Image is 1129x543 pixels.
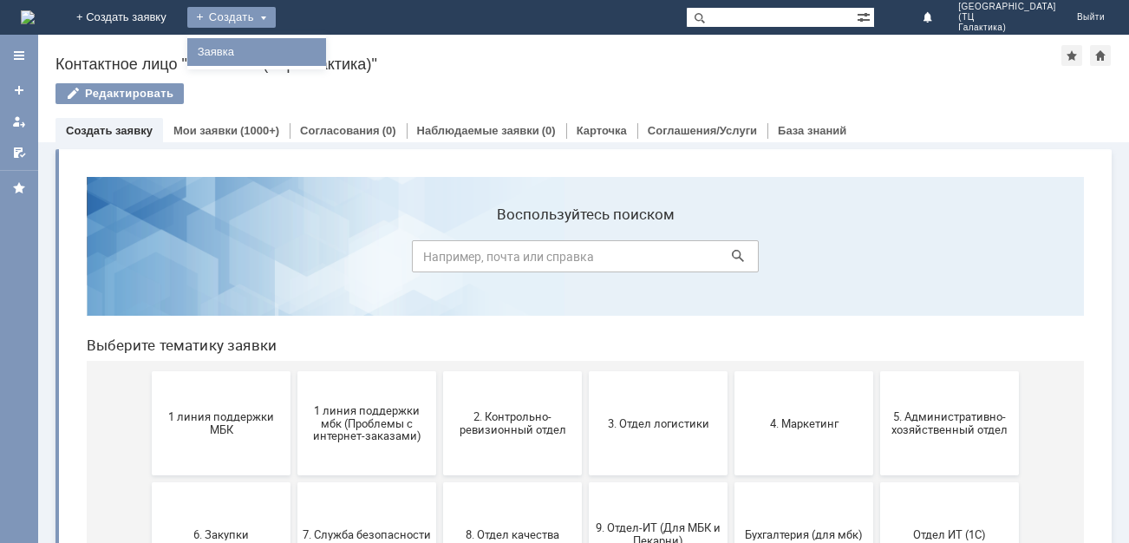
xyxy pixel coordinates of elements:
[375,364,504,377] span: 8. Отдел качества
[79,319,218,423] button: 6. Закупки
[230,240,358,279] span: 1 линия поддержки мбк (Проблемы с интернет-заказами)
[648,124,757,137] a: Соглашения/Услуги
[5,76,33,104] a: Создать заявку
[230,475,358,488] span: Отдел-ИТ (Офис)
[375,475,504,488] span: Финансовый отдел
[382,124,396,137] div: (0)
[662,430,800,534] button: Это соглашение не активно!
[667,469,795,495] span: Это соглашение не активно!
[225,319,363,423] button: 7. Служба безопасности
[542,124,556,137] div: (0)
[55,56,1061,73] div: Контактное лицо "Смоленск (ТЦ Галактика)"
[300,124,380,137] a: Согласования
[339,43,686,60] label: Воспользуйтесь поиском
[1090,45,1111,66] div: Сделать домашней страницей
[807,430,946,534] button: [PERSON_NAME]. Услуги ИТ для МБК (оформляет L1)
[778,124,846,137] a: База знаний
[857,8,874,24] span: Расширенный поиск
[84,247,212,273] span: 1 линия поддержки МБК
[225,208,363,312] button: 1 линия поддержки мбк (Проблемы с интернет-заказами)
[516,319,655,423] button: 9. Отдел-ИТ (Для МБК и Пекарни)
[375,247,504,273] span: 2. Контрольно-ревизионный отдел
[187,7,276,28] div: Создать
[521,475,649,488] span: Франчайзинг
[667,364,795,377] span: Бухгалтерия (для мбк)
[173,124,238,137] a: Мои заявки
[662,319,800,423] button: Бухгалтерия (для мбк)
[84,364,212,377] span: 6. Закупки
[79,208,218,312] button: 1 линия поддержки МБК
[807,208,946,312] button: 5. Административно-хозяйственный отдел
[370,208,509,312] button: 2. Контрольно-ревизионный отдел
[417,124,539,137] a: Наблюдаемые заявки
[240,124,279,137] div: (1000+)
[662,208,800,312] button: 4. Маркетинг
[958,23,1056,33] span: Галактика)
[812,247,941,273] span: 5. Административно-хозяйственный отдел
[812,462,941,501] span: [PERSON_NAME]. Услуги ИТ для МБК (оформляет L1)
[370,430,509,534] button: Финансовый отдел
[958,2,1056,12] span: [GEOGRAPHIC_DATA]
[521,358,649,384] span: 9. Отдел-ИТ (Для МБК и Пекарни)
[370,319,509,423] button: 8. Отдел качества
[225,430,363,534] button: Отдел-ИТ (Офис)
[339,77,686,109] input: Например, почта или справка
[667,253,795,266] span: 4. Маркетинг
[21,10,35,24] a: Перейти на домашнюю страницу
[191,42,323,62] a: Заявка
[5,139,33,167] a: Мои согласования
[812,364,941,377] span: Отдел ИТ (1С)
[14,173,1011,191] header: Выберите тематику заявки
[84,469,212,495] span: Отдел-ИТ (Битрикс24 и CRM)
[577,124,627,137] a: Карточка
[516,430,655,534] button: Франчайзинг
[66,124,153,137] a: Создать заявку
[79,430,218,534] button: Отдел-ИТ (Битрикс24 и CRM)
[230,364,358,377] span: 7. Служба безопасности
[5,108,33,135] a: Мои заявки
[521,253,649,266] span: 3. Отдел логистики
[1061,45,1082,66] div: Добавить в избранное
[807,319,946,423] button: Отдел ИТ (1С)
[958,12,1056,23] span: (ТЦ
[21,10,35,24] img: logo
[516,208,655,312] button: 3. Отдел логистики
